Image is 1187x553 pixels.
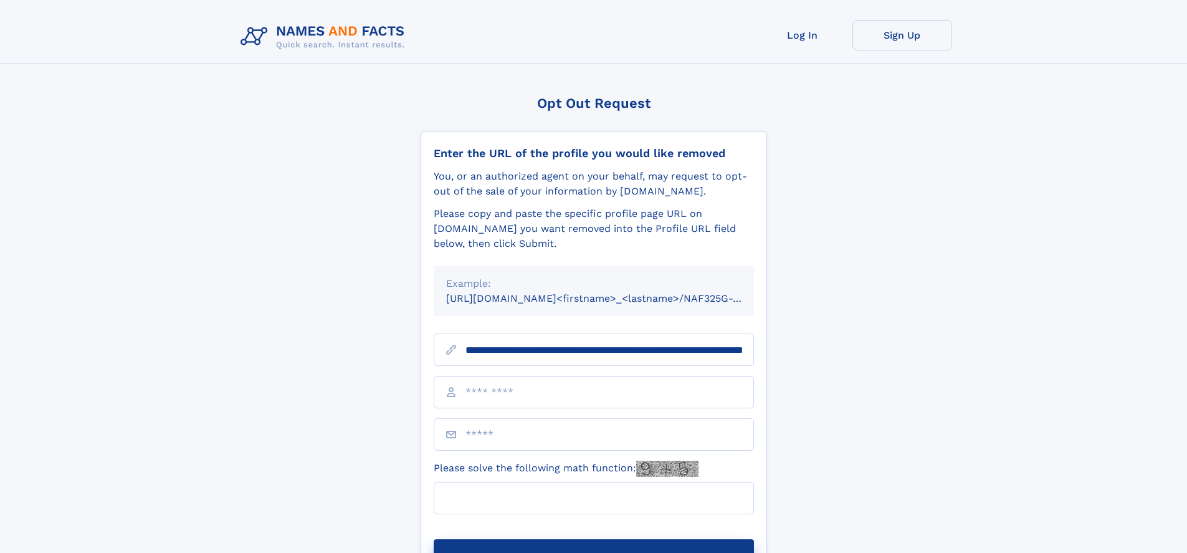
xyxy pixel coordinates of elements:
[434,206,754,251] div: Please copy and paste the specific profile page URL on [DOMAIN_NAME] you want removed into the Pr...
[434,169,754,199] div: You, or an authorized agent on your behalf, may request to opt-out of the sale of your informatio...
[421,95,767,111] div: Opt Out Request
[434,461,698,477] label: Please solve the following math function:
[753,20,852,50] a: Log In
[446,276,741,291] div: Example:
[236,20,415,54] img: Logo Names and Facts
[852,20,952,50] a: Sign Up
[434,147,754,160] div: Enter the URL of the profile you would like removed
[446,292,778,304] small: [URL][DOMAIN_NAME]<firstname>_<lastname>/NAF325G-xxxxxxxx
